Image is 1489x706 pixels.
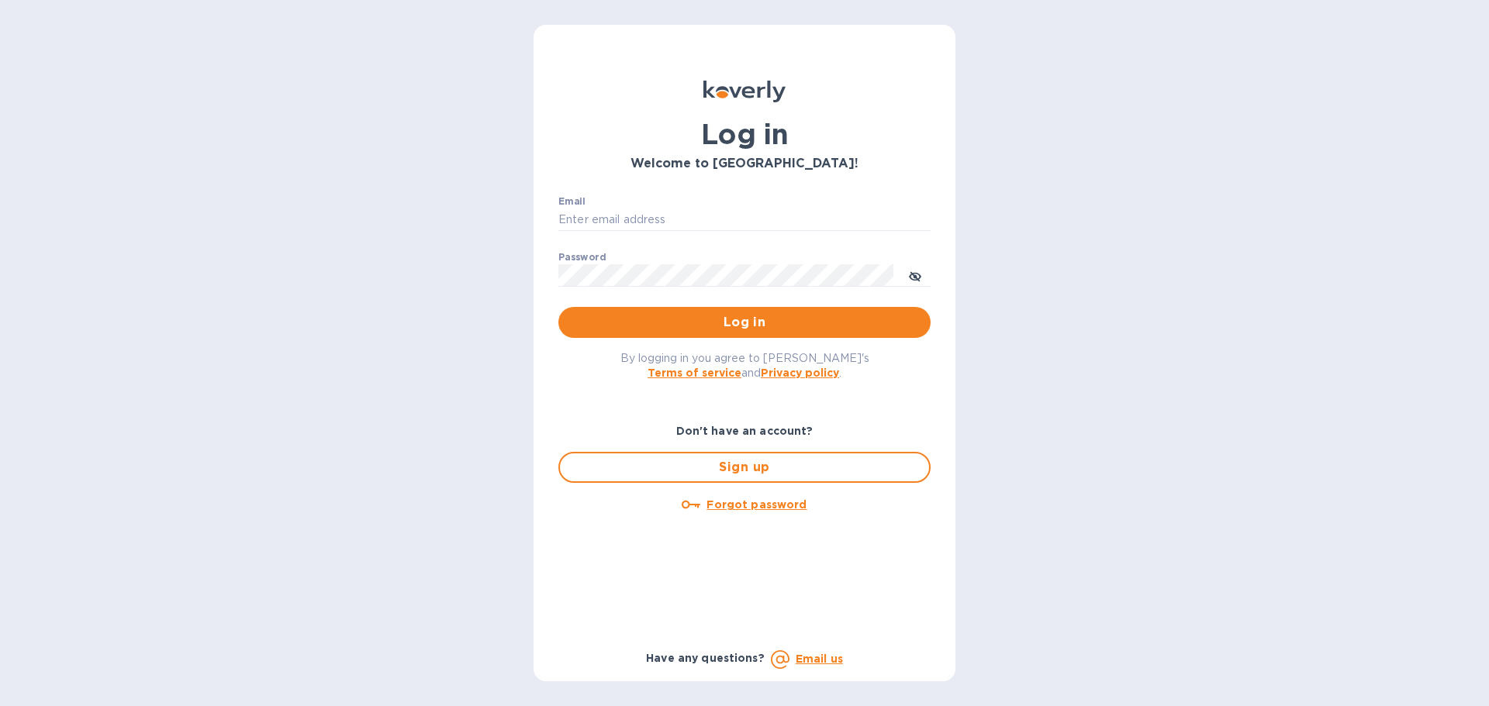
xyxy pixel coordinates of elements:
[900,260,931,291] button: toggle password visibility
[571,313,918,332] span: Log in
[676,425,814,437] b: Don't have an account?
[706,498,807,511] u: Forgot password
[558,157,931,171] h3: Welcome to [GEOGRAPHIC_DATA]!
[558,197,586,206] label: Email
[796,653,843,665] a: Email us
[572,458,917,477] span: Sign up
[646,652,765,664] b: Have any questions?
[558,118,931,150] h1: Log in
[703,81,786,102] img: Koverly
[620,352,869,379] span: By logging in you agree to [PERSON_NAME]'s and .
[558,253,606,262] label: Password
[558,307,931,338] button: Log in
[558,208,931,232] input: Enter email address
[648,367,741,379] a: Terms of service
[761,367,839,379] a: Privacy policy
[558,452,931,483] button: Sign up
